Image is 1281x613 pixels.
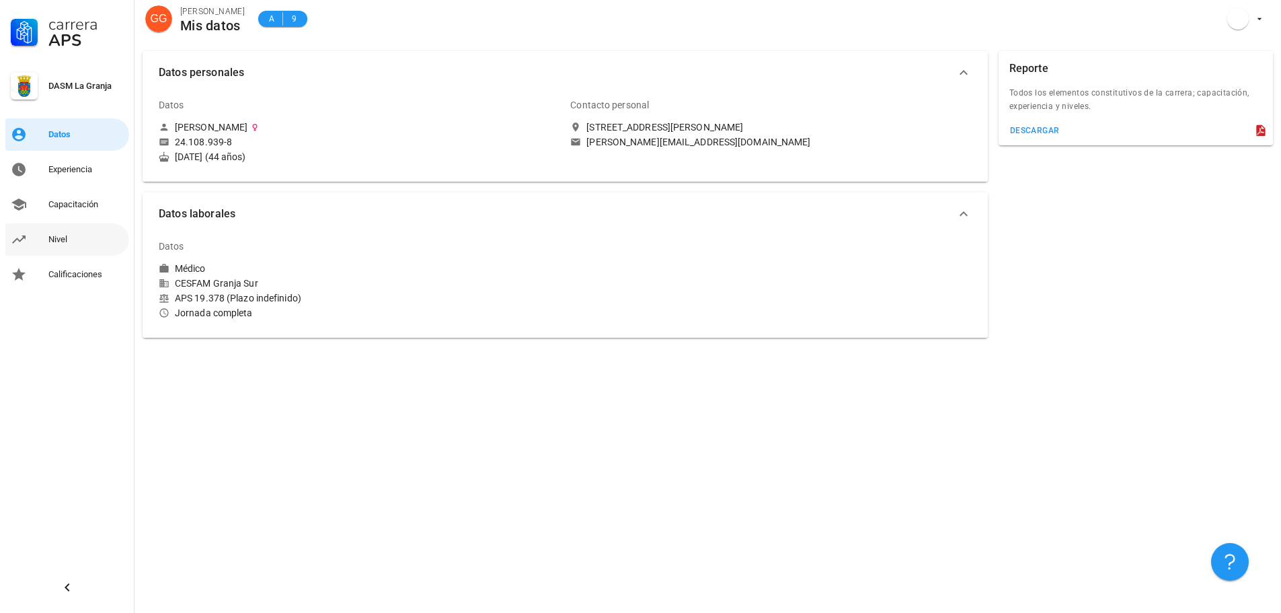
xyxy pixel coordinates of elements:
[48,16,124,32] div: Carrera
[5,118,129,151] a: Datos
[1004,121,1065,140] button: descargar
[48,199,124,210] div: Capacitación
[1009,126,1060,135] div: descargar
[159,307,559,319] div: Jornada completa
[999,86,1273,121] div: Todos los elementos constitutivos de la carrera; capacitación, experiencia y niveles.
[48,129,124,140] div: Datos
[175,136,232,148] div: 24.108.939-8
[48,81,124,92] div: DASM La Granja
[143,51,988,94] button: Datos personales
[266,12,277,26] span: A
[5,188,129,221] a: Capacitación
[570,121,971,133] a: [STREET_ADDRESS][PERSON_NAME]
[159,230,184,262] div: Datos
[5,258,129,291] a: Calificaciones
[159,292,559,304] div: APS 19.378 (Plazo indefinido)
[5,223,129,256] a: Nivel
[1227,8,1249,30] div: avatar
[143,192,988,236] button: Datos laborales
[180,18,245,33] div: Mis datos
[180,5,245,18] div: [PERSON_NAME]
[586,136,810,148] div: [PERSON_NAME][EMAIL_ADDRESS][DOMAIN_NAME]
[288,12,299,26] span: 9
[5,153,129,186] a: Experiencia
[151,5,167,32] span: GG
[159,205,956,223] span: Datos laborales
[48,32,124,48] div: APS
[48,164,124,175] div: Experiencia
[159,151,559,163] div: [DATE] (44 años)
[570,89,649,121] div: Contacto personal
[159,89,184,121] div: Datos
[1009,51,1048,86] div: Reporte
[159,277,559,289] div: CESFAM Granja Sur
[586,121,743,133] div: [STREET_ADDRESS][PERSON_NAME]
[175,121,247,133] div: [PERSON_NAME]
[159,63,956,82] span: Datos personales
[48,234,124,245] div: Nivel
[570,136,971,148] a: [PERSON_NAME][EMAIL_ADDRESS][DOMAIN_NAME]
[175,262,206,275] div: Médico
[145,5,172,32] div: avatar
[48,269,124,280] div: Calificaciones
